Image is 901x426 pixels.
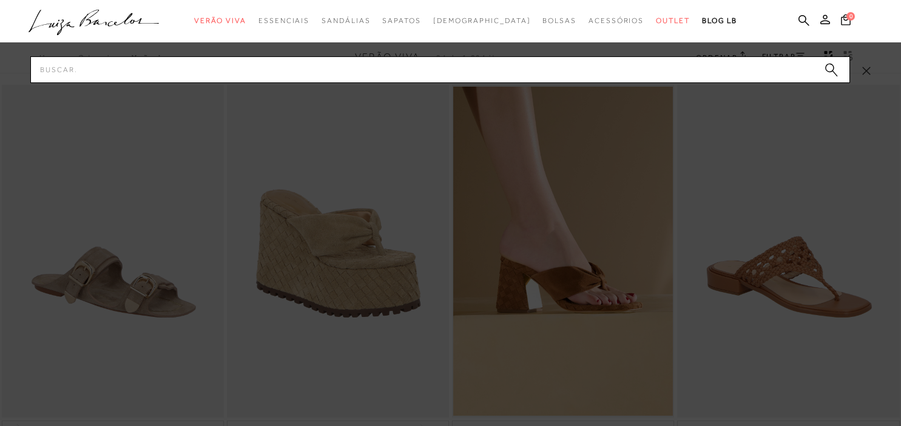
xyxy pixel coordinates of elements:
[433,10,531,32] a: noSubCategoriesText
[589,16,644,25] span: Acessórios
[702,10,737,32] a: BLOG LB
[382,16,420,25] span: Sapatos
[656,10,690,32] a: categoryNavScreenReaderText
[194,10,246,32] a: categoryNavScreenReaderText
[702,16,737,25] span: BLOG LB
[30,56,850,83] input: Buscar.
[322,10,370,32] a: categoryNavScreenReaderText
[258,16,309,25] span: Essenciais
[837,13,854,30] button: 0
[322,16,370,25] span: Sandálias
[846,12,855,21] span: 0
[258,10,309,32] a: categoryNavScreenReaderText
[542,10,576,32] a: categoryNavScreenReaderText
[433,16,531,25] span: [DEMOGRAPHIC_DATA]
[656,16,690,25] span: Outlet
[382,10,420,32] a: categoryNavScreenReaderText
[194,16,246,25] span: Verão Viva
[589,10,644,32] a: categoryNavScreenReaderText
[542,16,576,25] span: Bolsas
